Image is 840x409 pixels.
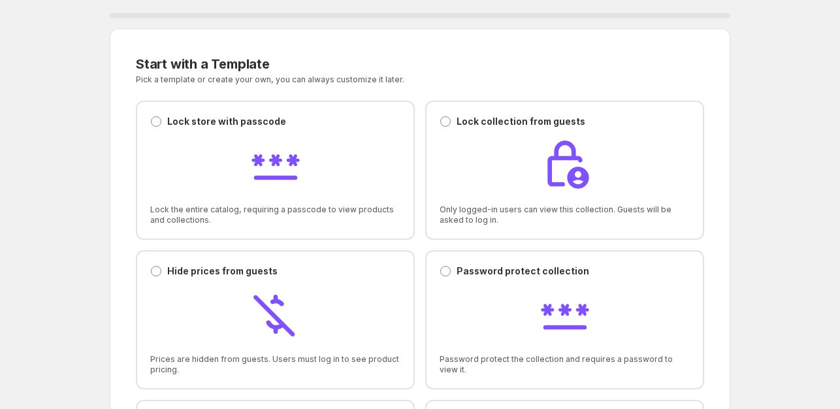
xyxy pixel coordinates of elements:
[457,115,585,128] p: Lock collection from guests
[539,288,591,340] img: Password protect collection
[457,265,589,278] p: Password protect collection
[150,354,400,375] span: Prices are hidden from guests. Users must log in to see product pricing.
[440,354,690,375] span: Password protect the collection and requires a password to view it.
[167,115,286,128] p: Lock store with passcode
[167,265,278,278] p: Hide prices from guests
[150,204,400,225] span: Lock the entire catalog, requiring a passcode to view products and collections.
[136,74,549,85] p: Pick a template or create your own, you can always customize it later.
[136,56,270,72] span: Start with a Template
[440,204,690,225] span: Only logged-in users can view this collection. Guests will be asked to log in.
[539,139,591,191] img: Lock collection from guests
[250,288,302,340] img: Hide prices from guests
[250,139,302,191] img: Lock store with passcode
